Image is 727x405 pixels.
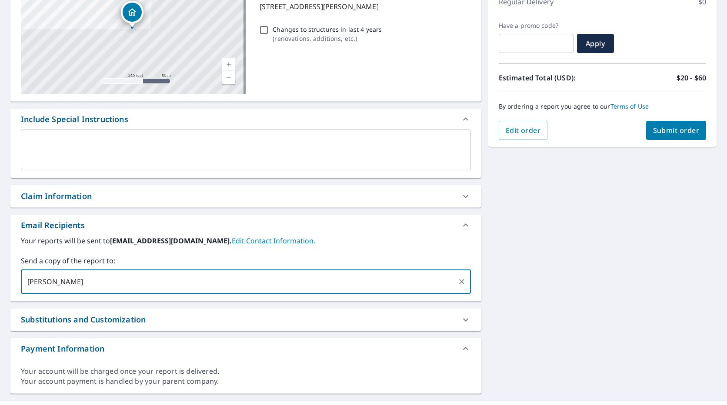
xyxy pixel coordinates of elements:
[577,34,614,53] button: Apply
[610,102,649,110] a: Terms of Use
[584,39,607,48] span: Apply
[10,185,481,207] div: Claim Information
[232,236,315,246] a: EditContactInfo
[273,25,382,34] p: Changes to structures in last 4 years
[21,219,85,231] div: Email Recipients
[653,126,700,135] span: Submit order
[273,34,382,43] p: ( renovations, additions, etc. )
[499,22,574,30] label: Have a promo code?
[499,73,603,83] p: Estimated Total (USD):
[21,236,471,246] label: Your reports will be sent to
[21,256,471,266] label: Send a copy of the report to:
[21,113,128,125] div: Include Special Instructions
[499,121,548,140] button: Edit order
[110,236,232,246] b: [EMAIL_ADDRESS][DOMAIN_NAME].
[21,343,104,355] div: Payment Information
[10,338,481,359] div: Payment Information
[21,376,471,386] div: Your account payment is handled by your parent company.
[21,366,471,376] div: Your account will be charged once your report is delivered.
[499,103,706,110] p: By ordering a report you agree to our
[677,73,706,83] p: $20 - $60
[10,109,481,129] div: Include Special Instructions
[260,1,467,12] p: [STREET_ADDRESS][PERSON_NAME]
[21,190,92,202] div: Claim Information
[222,58,235,71] a: Current Level 17, Zoom In
[456,276,468,288] button: Clear
[10,215,481,236] div: Email Recipients
[506,126,541,135] span: Edit order
[646,121,707,140] button: Submit order
[121,1,143,28] div: Dropped pin, building 1, Residential property, 16906 N Golden Dr Colbert, WA 99005
[21,314,146,325] div: Substitutions and Customization
[10,309,481,331] div: Substitutions and Customization
[222,71,235,84] a: Current Level 17, Zoom Out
